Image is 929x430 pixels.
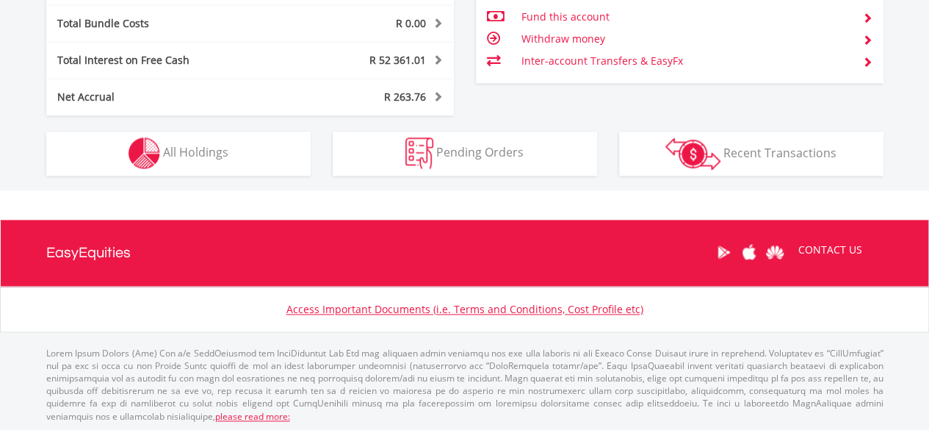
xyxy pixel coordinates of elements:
[665,137,720,170] img: transactions-zar-wht.png
[619,132,883,176] button: Recent Transactions
[762,229,788,275] a: Huawei
[396,16,426,30] span: R 0.00
[369,53,426,67] span: R 52 361.01
[286,302,643,316] a: Access Important Documents (i.e. Terms and Conditions, Cost Profile etc)
[46,90,284,104] div: Net Accrual
[46,347,883,423] p: Lorem Ipsum Dolors (Ame) Con a/e SeddOeiusmod tem InciDiduntut Lab Etd mag aliquaen admin veniamq...
[46,53,284,68] div: Total Interest on Free Cash
[384,90,426,104] span: R 263.76
[215,410,290,423] a: please read more:
[129,137,160,169] img: holdings-wht.png
[436,144,524,160] span: Pending Orders
[723,144,836,160] span: Recent Transactions
[405,137,433,169] img: pending_instructions-wht.png
[737,229,762,275] a: Apple
[46,132,311,176] button: All Holdings
[521,50,850,72] td: Inter-account Transfers & EasyFx
[521,6,850,28] td: Fund this account
[521,28,850,50] td: Withdraw money
[333,132,597,176] button: Pending Orders
[711,229,737,275] a: Google Play
[46,16,284,31] div: Total Bundle Costs
[163,144,228,160] span: All Holdings
[788,229,872,270] a: CONTACT US
[46,220,131,286] a: EasyEquities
